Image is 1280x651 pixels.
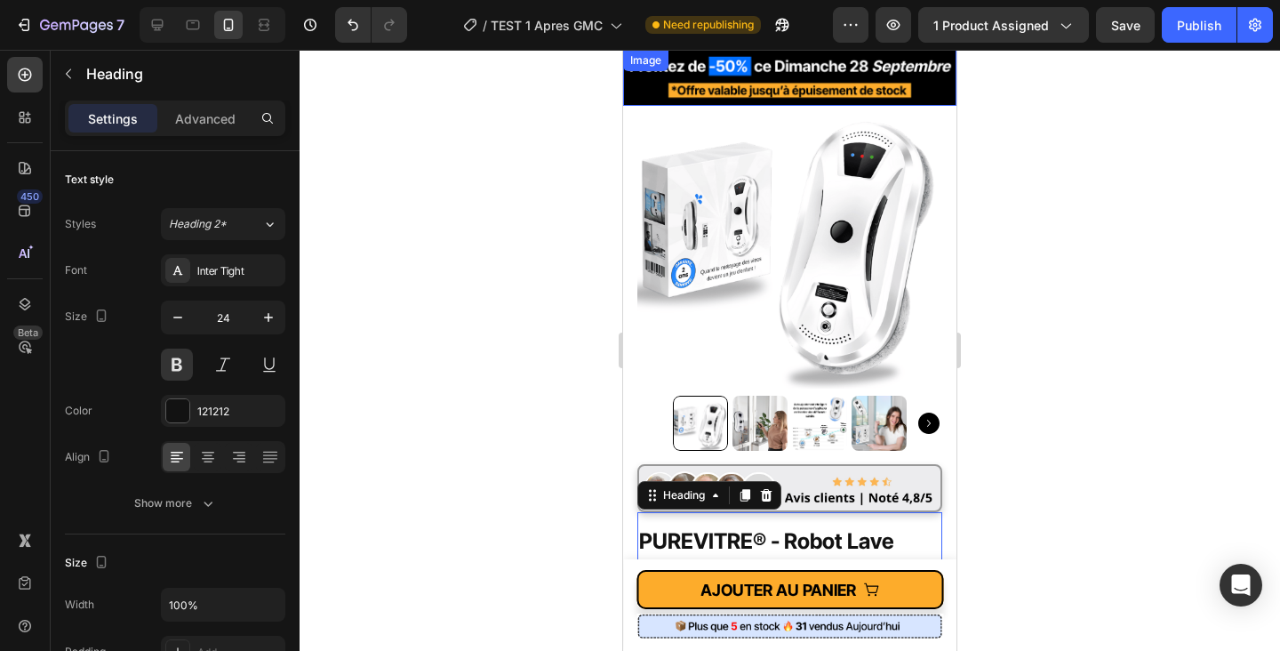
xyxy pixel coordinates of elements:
input: Auto [162,589,284,621]
div: 121212 [197,404,281,420]
span: / [483,16,487,35]
div: 450 [17,189,43,204]
span: TEST 1 Apres GMC [491,16,603,35]
div: Open Intercom Messenger [1220,564,1262,607]
div: Show more [134,494,217,512]
p: 7 [116,14,124,36]
button: 1 product assigned [918,7,1089,43]
div: Width [65,597,94,613]
div: Beta [13,325,43,340]
p: Settings [88,109,138,128]
span: Save [1111,18,1140,33]
span: Heading 2* [169,216,227,232]
div: Size [65,551,112,575]
button: 7 [7,7,132,43]
button: Show more [65,487,285,519]
button: Save [1096,7,1155,43]
p: Advanced [175,109,236,128]
div: Size [65,305,112,329]
iframe: Design area [623,50,956,651]
p: Heading [86,63,278,84]
div: Align [65,446,115,470]
button: Publish [1162,7,1236,43]
span: Need republishing [663,17,754,33]
button: Heading 2* [161,208,285,240]
div: Undo/Redo [335,7,407,43]
div: Publish [1177,16,1221,35]
div: Color [65,403,92,419]
div: Text style [65,172,114,188]
div: Inter Tight [197,263,281,279]
div: Styles [65,216,96,232]
div: Font [65,262,87,278]
span: 1 product assigned [933,16,1049,35]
